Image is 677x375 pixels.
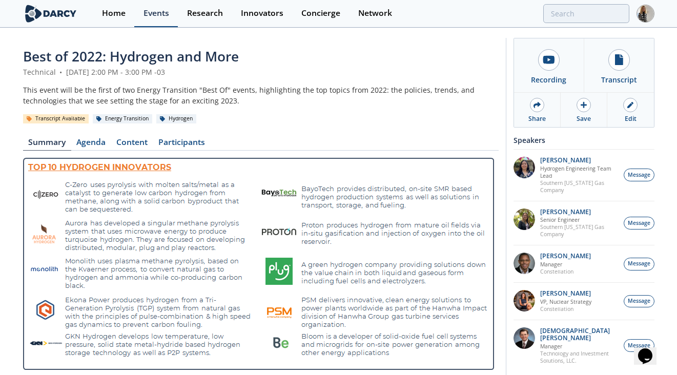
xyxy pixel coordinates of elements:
[58,67,64,77] span: •
[540,223,618,238] p: Southern [US_STATE] Gas Company
[153,138,211,151] a: Participants
[540,157,618,164] p: [PERSON_NAME]
[624,295,654,308] button: Message
[624,258,654,270] button: Message
[514,253,535,274] img: YkGFfnKYT4erdBnyv6Z0
[93,114,153,123] div: Energy Transition
[143,9,169,17] div: Events
[156,114,197,123] div: Hydrogen
[577,114,591,123] div: Save
[540,290,591,297] p: [PERSON_NAME]
[624,169,654,181] button: Message
[23,67,499,77] div: Technical [DATE] 2:00 PM - 3:00 PM -03
[358,9,392,17] div: Network
[628,260,650,268] span: Message
[628,342,650,350] span: Message
[23,138,71,151] a: Summary
[514,131,654,149] div: Speakers
[514,157,535,178] img: 0awEz0XQoegE2SToIpMp
[540,343,618,350] p: Manager
[624,339,654,352] button: Message
[540,216,618,223] p: Senior Engineer
[514,209,535,230] img: TpBhW5UTB2PTOQ22Obnq
[540,165,618,179] p: Hydrogen Engineering Team Lead
[514,327,535,349] img: fC0wGcvRaiDHe8mhrJdr
[628,297,650,305] span: Message
[628,171,650,179] span: Message
[23,5,79,23] img: logo-wide.svg
[634,334,667,365] iframe: chat widget
[543,4,629,23] input: Advanced Search
[601,74,637,85] div: Transcript
[531,74,566,85] div: Recording
[528,114,546,123] div: Share
[514,38,584,92] a: Recording
[584,38,654,92] a: Transcript
[540,298,591,305] p: VP, Nuclear Strategy
[540,350,618,364] p: Technology and Investment Solutions, LLC.
[540,268,591,275] p: Constellation
[624,217,654,230] button: Message
[241,9,283,17] div: Innovators
[628,219,650,227] span: Message
[514,290,535,311] img: rI6EyuTnSqrZsEPYIALA
[102,9,126,17] div: Home
[540,179,618,194] p: Southern [US_STATE] Gas Company
[23,85,499,106] div: This event will be the first of two Energy Transition "Best Of" events, highlighting the top topi...
[23,114,89,123] div: Transcript Available
[540,261,591,268] p: Manager
[607,93,653,127] a: Edit
[71,138,111,151] a: Agenda
[540,327,618,342] p: [DEMOGRAPHIC_DATA][PERSON_NAME]
[301,9,340,17] div: Concierge
[540,305,591,312] p: Constellation
[625,114,637,123] div: Edit
[637,5,654,23] img: Profile
[540,253,591,260] p: [PERSON_NAME]
[540,209,618,216] p: [PERSON_NAME]
[187,9,223,17] div: Research
[23,158,494,370] img: Image
[111,138,153,151] a: Content
[23,47,239,66] span: Best of 2022: Hydrogen and More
